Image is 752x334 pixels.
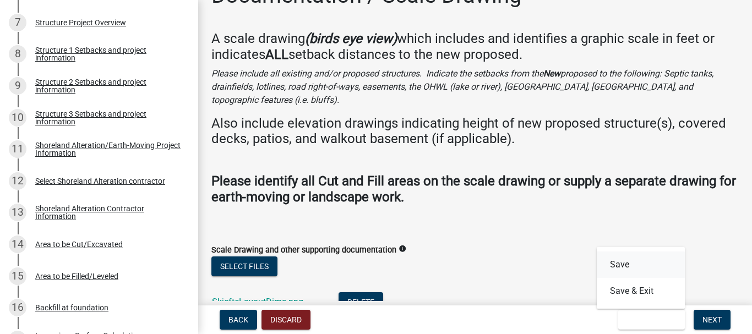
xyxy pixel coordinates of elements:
strong: New [543,68,560,79]
strong: ALL [265,47,288,62]
div: 12 [9,172,26,190]
button: Save & Exit [597,278,685,304]
button: Discard [261,310,310,330]
h4: A scale drawing which includes and identifies a graphic scale in feet or indicates setback distan... [211,31,739,63]
button: Select files [211,256,277,276]
div: 13 [9,204,26,221]
label: Scale Drawing and other supporting documentation [211,247,396,254]
span: Save & Exit [627,315,669,324]
div: Structure 2 Setbacks and project information [35,78,181,94]
div: Select Shoreland Alteration contractor [35,177,165,185]
div: Area to be Cut/Excavated [35,240,123,248]
div: 16 [9,299,26,316]
div: Save & Exit [597,247,685,309]
span: Next [702,315,722,324]
div: 8 [9,45,26,63]
strong: (birds eye view) [305,31,397,46]
button: Delete [339,292,383,312]
span: Back [228,315,248,324]
a: SkjefteLayoutDims.png [212,297,303,307]
div: Shoreland Alteration Contractor Information [35,205,181,220]
strong: Please identify all Cut and Fill areas on the scale drawing or supply a separate drawing for eart... [211,173,736,205]
i: Please include all existing and/or proposed structures. Indicate the setbacks from the proposed t... [211,68,713,105]
div: Structure 1 Setbacks and project information [35,46,181,62]
button: Save & Exit [618,310,685,330]
div: 14 [9,236,26,253]
wm-modal-confirm: Delete Document [339,297,383,308]
div: Structure 3 Setbacks and project information [35,110,181,125]
div: 11 [9,140,26,158]
div: 7 [9,14,26,31]
div: 15 [9,267,26,285]
button: Save [597,251,685,278]
div: 10 [9,109,26,127]
button: Back [220,310,257,330]
button: Next [694,310,731,330]
div: Backfill at foundation [35,304,108,311]
div: Structure Project Overview [35,19,126,26]
h4: Also include elevation drawings indicating height of new proposed structure(s), covered decks, pa... [211,116,739,147]
div: Shoreland Alteration/Earth-Moving Project Information [35,141,181,157]
div: Area to be Filled/Leveled [35,272,118,280]
div: 9 [9,77,26,95]
i: info [399,245,406,253]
